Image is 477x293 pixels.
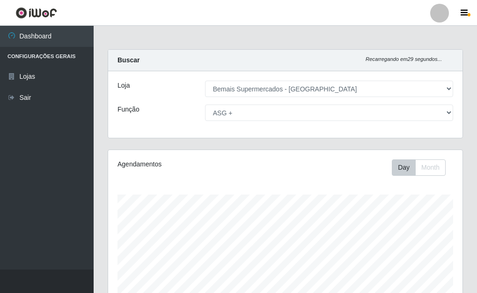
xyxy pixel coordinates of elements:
label: Loja [117,81,130,90]
div: Toolbar with button groups [392,159,453,176]
label: Função [117,105,139,114]
button: Day [392,159,416,176]
strong: Buscar [117,56,139,64]
i: Recarregando em 29 segundos... [366,56,442,62]
img: CoreUI Logo [15,7,57,19]
div: Agendamentos [117,159,249,169]
div: First group [392,159,446,176]
button: Month [415,159,446,176]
